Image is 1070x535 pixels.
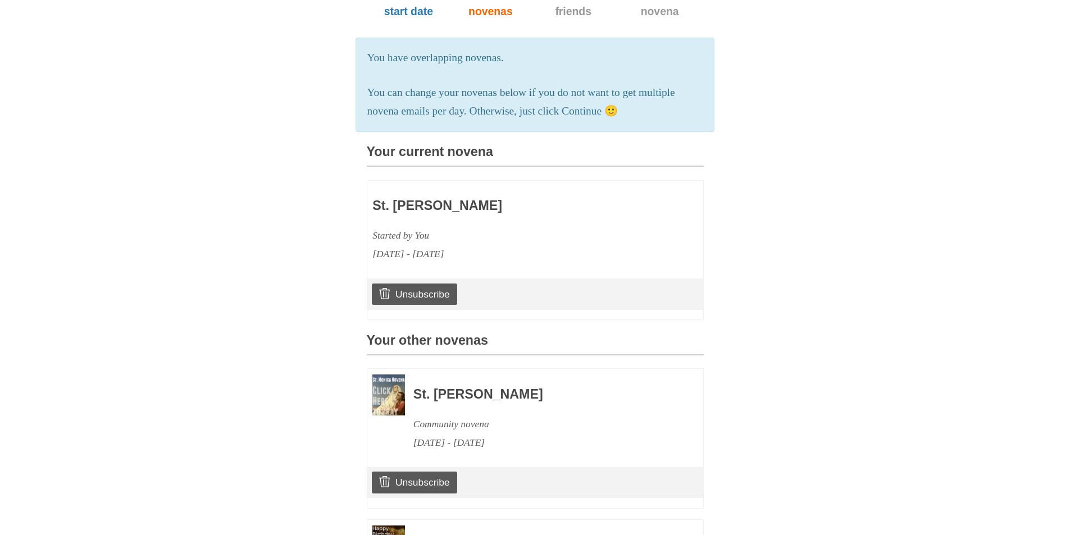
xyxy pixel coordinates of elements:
[372,472,457,493] a: Unsubscribe
[367,49,703,67] p: You have overlapping novenas.
[367,84,703,121] p: You can change your novenas below if you do not want to get multiple novena emails per day. Other...
[413,387,673,402] h3: St. [PERSON_NAME]
[367,333,704,355] h3: Your other novenas
[367,145,704,167] h3: Your current novena
[413,415,673,433] div: Community novena
[372,374,405,415] img: Novena image
[413,433,673,452] div: [DATE] - [DATE]
[372,199,632,213] h3: St. [PERSON_NAME]
[372,245,632,263] div: [DATE] - [DATE]
[372,226,632,245] div: Started by You
[372,283,457,305] a: Unsubscribe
